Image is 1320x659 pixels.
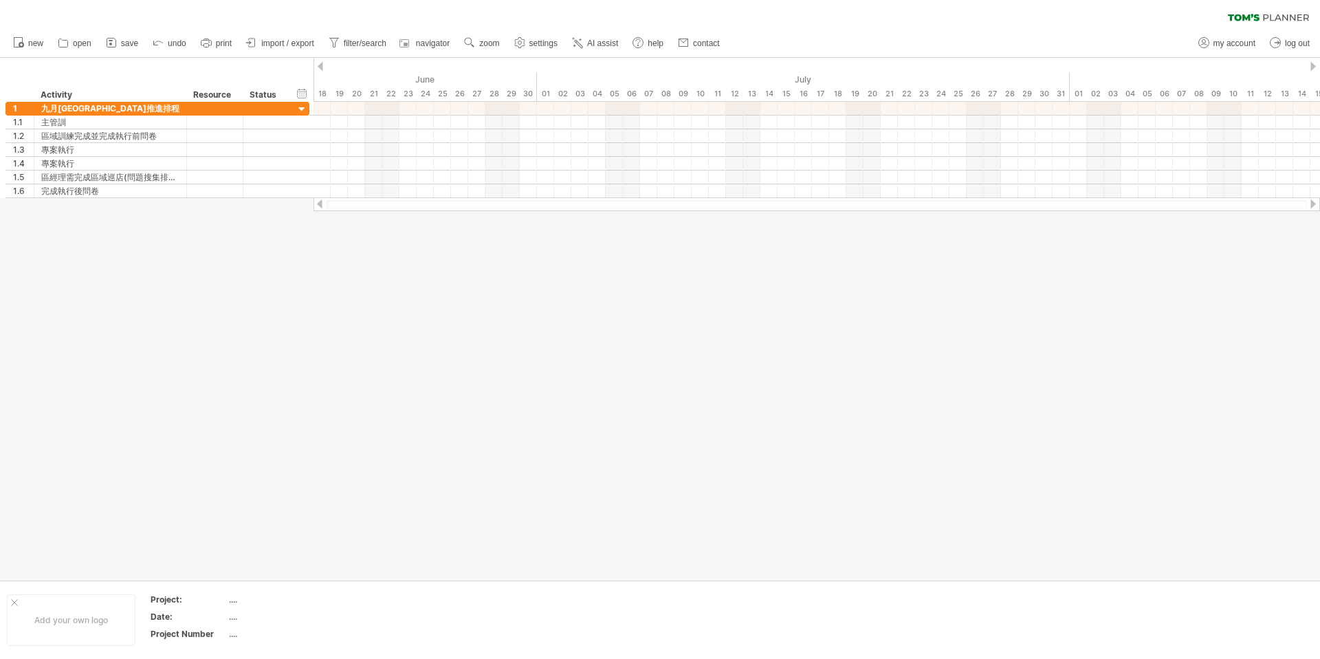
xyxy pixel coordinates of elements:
div: Thursday, 3 July 2025 [571,87,588,101]
div: Sunday, 27 July 2025 [984,87,1001,101]
span: filter/search [344,39,386,48]
div: Thursday, 14 August 2025 [1293,87,1310,101]
div: Add your own logo [7,594,135,646]
div: Friday, 1 August 2025 [1070,87,1087,101]
span: AI assist [587,39,618,48]
div: 九月[GEOGRAPHIC_DATA]推進排程 [41,102,179,115]
div: 1.5 [13,171,34,184]
a: print [197,34,236,52]
div: Sunday, 20 July 2025 [863,87,881,101]
div: Monday, 30 June 2025 [520,87,537,101]
div: Date: [151,611,226,623]
span: import / export [261,39,314,48]
div: Saturday, 12 July 2025 [726,87,743,101]
div: Thursday, 17 July 2025 [812,87,829,101]
span: log out [1285,39,1310,48]
div: Sunday, 22 June 2025 [382,87,399,101]
div: 1.6 [13,184,34,197]
div: .... [229,611,344,623]
div: Wednesday, 13 August 2025 [1276,87,1293,101]
a: zoom [461,34,503,52]
div: Tuesday, 29 July 2025 [1018,87,1035,101]
span: new [28,39,43,48]
div: Resource [193,88,235,102]
div: Wednesday, 23 July 2025 [915,87,932,101]
a: navigator [397,34,454,52]
div: Tuesday, 15 July 2025 [778,87,795,101]
div: Sunday, 29 June 2025 [503,87,520,101]
a: undo [149,34,190,52]
div: Monday, 23 June 2025 [399,87,417,101]
span: print [216,39,232,48]
div: Tuesday, 1 July 2025 [537,87,554,101]
div: Wednesday, 6 August 2025 [1156,87,1173,101]
span: contact [693,39,720,48]
span: help [648,39,663,48]
div: Status [250,88,280,102]
div: Activity [41,88,179,102]
div: Monday, 28 July 2025 [1001,87,1018,101]
div: Saturday, 2 August 2025 [1087,87,1104,101]
a: contact [674,34,724,52]
a: open [54,34,96,52]
div: 專案執行 [41,143,179,156]
div: 1.2 [13,129,34,142]
div: Saturday, 5 July 2025 [606,87,623,101]
span: settings [529,39,558,48]
span: zoom [479,39,499,48]
div: Sunday, 13 July 2025 [743,87,760,101]
div: 專案執行 [41,157,179,170]
div: Wednesday, 25 June 2025 [434,87,451,101]
div: Tuesday, 8 July 2025 [657,87,674,101]
div: Thursday, 31 July 2025 [1053,87,1070,101]
a: help [629,34,668,52]
a: AI assist [569,34,622,52]
div: Sunday, 6 July 2025 [623,87,640,101]
div: Tuesday, 5 August 2025 [1138,87,1156,101]
div: July 2025 [537,72,1070,87]
div: Wednesday, 18 June 2025 [313,87,331,101]
div: Friday, 18 July 2025 [829,87,846,101]
div: Saturday, 9 August 2025 [1207,87,1224,101]
div: Wednesday, 9 July 2025 [674,87,692,101]
div: Friday, 8 August 2025 [1190,87,1207,101]
a: import / export [243,34,318,52]
div: 1.4 [13,157,34,170]
div: Thursday, 26 June 2025 [451,87,468,101]
div: Saturday, 21 June 2025 [365,87,382,101]
div: Monday, 7 July 2025 [640,87,657,101]
a: save [102,34,142,52]
a: log out [1266,34,1314,52]
div: .... [229,628,344,640]
a: filter/search [325,34,390,52]
div: 1.1 [13,116,34,129]
div: 區經理需完成區域巡店(問題搜集排除) [41,171,179,184]
div: Monday, 21 July 2025 [881,87,898,101]
div: Friday, 4 July 2025 [588,87,606,101]
div: Saturday, 26 July 2025 [967,87,984,101]
div: Tuesday, 22 July 2025 [898,87,915,101]
div: Monday, 4 August 2025 [1121,87,1138,101]
div: Saturday, 19 July 2025 [846,87,863,101]
div: Friday, 20 June 2025 [348,87,365,101]
div: Saturday, 28 June 2025 [485,87,503,101]
span: save [121,39,138,48]
a: new [10,34,47,52]
div: Project Number [151,628,226,640]
div: .... [229,594,344,605]
span: navigator [416,39,450,48]
span: my account [1213,39,1255,48]
div: Monday, 14 July 2025 [760,87,778,101]
div: Thursday, 10 July 2025 [692,87,709,101]
div: 1.3 [13,143,34,156]
div: Project: [151,594,226,605]
div: Sunday, 3 August 2025 [1104,87,1121,101]
div: Wednesday, 30 July 2025 [1035,87,1053,101]
div: Friday, 11 July 2025 [709,87,726,101]
div: Wednesday, 16 July 2025 [795,87,812,101]
div: 主管訓 [41,116,179,129]
div: Friday, 27 June 2025 [468,87,485,101]
div: Wednesday, 2 July 2025 [554,87,571,101]
a: settings [511,34,562,52]
div: Sunday, 10 August 2025 [1224,87,1242,101]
